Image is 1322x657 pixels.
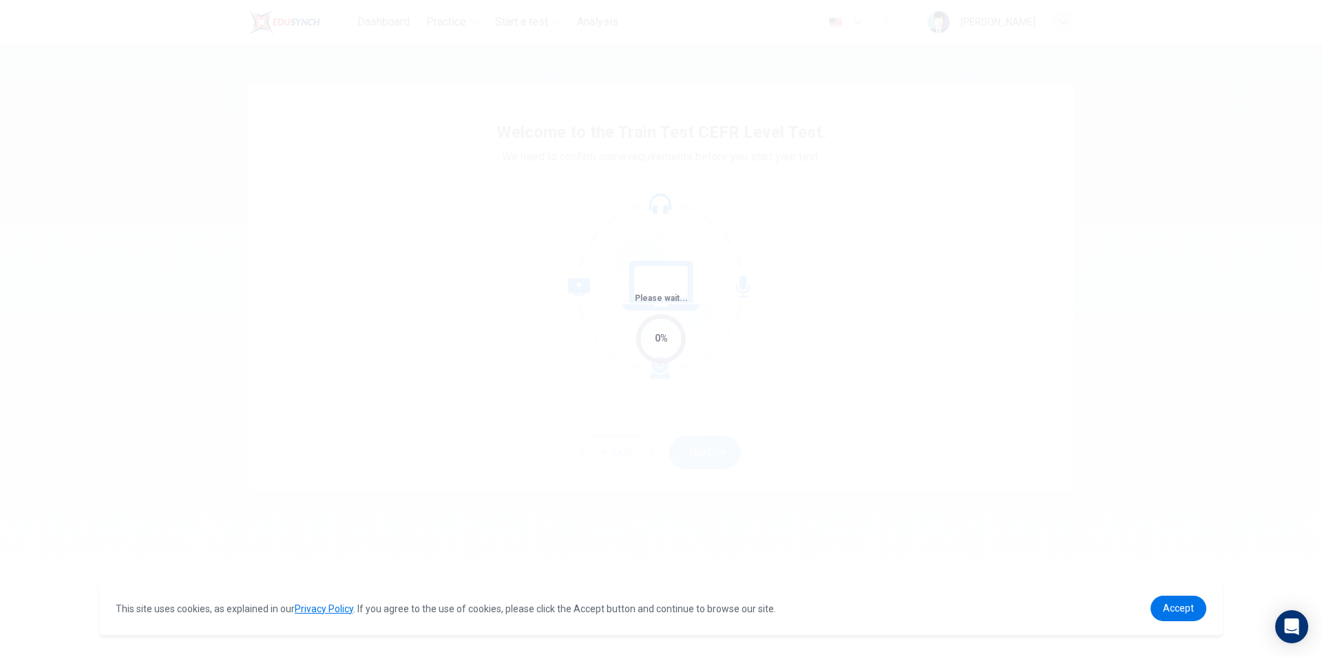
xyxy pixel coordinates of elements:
[1275,610,1308,643] div: Open Intercom Messenger
[655,331,668,346] div: 0%
[116,603,776,614] span: This site uses cookies, as explained in our . If you agree to the use of cookies, please click th...
[1151,596,1206,621] a: dismiss cookie message
[99,582,1223,635] div: cookieconsent
[635,293,688,303] span: Please wait...
[295,603,353,614] a: Privacy Policy
[1163,603,1194,614] span: Accept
